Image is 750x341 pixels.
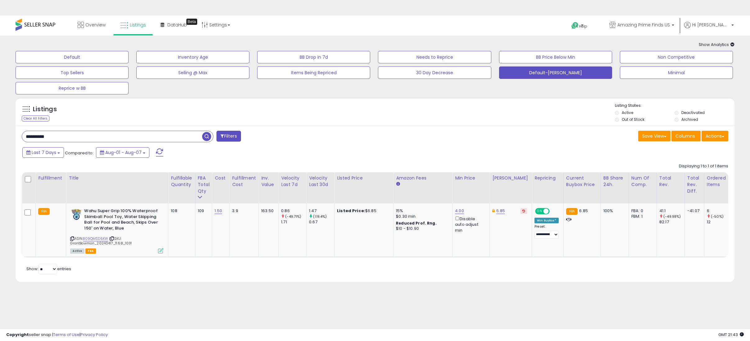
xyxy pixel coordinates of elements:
span: Listings [130,22,146,28]
div: $6.85 [337,208,389,214]
div: 41.1 [659,208,684,214]
span: OFF [549,209,559,214]
button: BB Price Below Min [499,51,612,63]
small: Amazon Fees. [396,181,400,187]
div: -41.07 [687,208,699,214]
button: BB Drop in 7d [257,51,370,63]
label: Archived [681,117,698,122]
div: $10 - $10.90 [396,226,448,231]
label: Deactivated [681,110,705,115]
a: Hi [PERSON_NAME] [684,22,734,36]
button: Top Sellers [16,66,129,79]
div: 6 [707,208,732,214]
a: 4.00 [455,208,464,214]
div: Listed Price [337,175,391,181]
div: Fulfillment Cost [232,175,256,188]
b: Reduced Prof. Rng. [396,221,437,226]
div: 108 [171,208,190,214]
a: Amazing Prime Finds US [605,16,679,36]
span: Aug-01 - Aug-07 [105,149,142,156]
button: Actions [702,131,728,141]
div: Fulfillable Quantity [171,175,192,188]
div: Ordered Items [707,175,730,188]
button: Default [16,51,129,63]
div: Fulfillment [38,175,63,181]
div: 3.9 [232,208,254,214]
div: [PERSON_NAME] [492,175,529,181]
div: 0.86 [281,208,306,214]
span: Show: entries [26,266,71,272]
h5: Listings [33,105,57,114]
div: 1.47 [309,208,334,214]
div: Repricing [534,175,561,181]
div: Clear All Filters [22,116,49,121]
span: | SKU: GrantBowman_20240417_11.68_1031 [70,236,132,245]
a: Settings [197,16,235,34]
div: Total Rev. [659,175,682,188]
label: Active [622,110,633,115]
button: Items Being Repriced [257,66,370,79]
button: Filters [216,131,241,142]
b: Listed Price: [337,208,365,214]
button: Minimal [620,66,733,79]
label: Out of Stock [622,117,644,122]
button: Inventory Age [136,51,249,63]
small: (-49.71%) [285,214,301,219]
div: Displaying 1 to 1 of 1 items [679,163,728,169]
div: 1.71 [281,219,306,225]
div: 12 [707,219,732,225]
span: Amazing Prime Finds US [617,22,670,28]
div: Velocity Last 7d [281,175,304,188]
div: Win BuyBox * [534,218,559,223]
div: 82.17 [659,219,684,225]
span: Show Analytics [699,42,734,48]
span: 6.85 [579,208,588,214]
small: (119.4%) [313,214,327,219]
div: Cost [215,175,227,181]
button: Reprice w BB [16,82,129,94]
div: Min Price [455,175,487,181]
div: Preset: [534,225,559,239]
div: 15% [396,208,448,214]
small: (-50%) [711,214,724,219]
div: Tooltip anchor [186,19,197,25]
div: FBM: 1 [631,214,652,219]
div: Velocity Last 30d [309,175,332,188]
div: Title [69,175,166,181]
span: Hi [PERSON_NAME] [692,22,730,28]
span: Overview [85,22,106,28]
b: Wahu Super Grip 100% Waterproof Skimball Pool Toy, Water Skipping Ball for Pool and Beach, Skips ... [84,208,160,233]
div: 0.67 [309,219,334,225]
button: Needs to Reprice [378,51,491,63]
button: Selling @ Max [136,66,249,79]
div: Inv. value [261,175,276,188]
span: All listings currently available for purchase on Amazon [70,248,84,254]
button: Default-[PERSON_NAME] [499,66,612,79]
div: Amazon Fees [396,175,450,181]
a: DataHub [156,16,192,34]
small: (-49.98%) [663,214,681,219]
span: ON [536,209,543,214]
a: Overview [73,16,110,34]
p: Listing States: [615,103,734,109]
div: $0.30 min [396,214,448,219]
a: 1.50 [215,208,222,214]
a: 6.85 [496,208,505,214]
a: Help [566,17,599,36]
span: DataHub [167,22,187,28]
div: ASIN: [70,208,163,253]
button: Non Competitive [620,51,733,63]
i: Get Help [571,22,579,30]
span: Columns [675,133,695,139]
div: 163.50 [261,208,274,214]
div: Disable auto adjust min [455,215,485,233]
button: Last 7 Days [22,147,64,158]
div: Current Buybox Price [566,175,598,188]
small: FBA [566,208,578,215]
div: FBA Total Qty [198,175,210,194]
button: Columns [671,131,701,141]
div: BB Share 24h. [603,175,626,188]
div: Total Rev. Diff. [687,175,702,194]
div: 100% [603,208,624,214]
a: Listings [116,16,151,34]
